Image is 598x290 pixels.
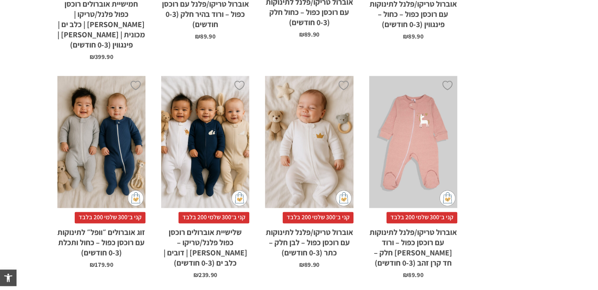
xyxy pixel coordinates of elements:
[90,261,113,269] bdi: 179.90
[369,76,457,278] a: אוברול טריקו/פלנל לתינוקות עם רוכסן כפול - ורוד בהיר חלק - חד קרן זהב (0-3 חודשים) קני ב־300 שלמי...
[75,212,145,223] span: קני ב־300 שלמי 200 בלבד
[265,76,353,268] a: אוברול טריקו/פלנל לתינוקות עם רוכסן כפול - לבן חלק - כתר (0-3 חודשים) קני ב־300 שלמי 200 בלבדאובר...
[193,271,217,279] bdi: 239.90
[283,212,353,223] span: קני ב־300 שלמי 200 בלבד
[299,30,304,39] span: ₪
[128,190,144,206] img: cat-mini-atc.png
[161,223,249,268] h2: שלישיית אוברולים רוכסן כפול פלנל/טריקו – [PERSON_NAME] | דובים | כלב ים (0-3 חודשים)
[57,76,145,268] a: זוג אוברולים ״וופל״ לתינוקות עם רוכסן כפול - כחול ותכלת (0-3 חודשים) קני ב־300 שלמי 200 בלבדזוג א...
[90,53,113,61] bdi: 399.90
[440,190,455,206] img: cat-mini-atc.png
[369,223,457,268] h2: אוברול טריקו/פלנל לתינוקות עם רוכסן כפול – ורוד [PERSON_NAME] חלק – חד קרן זהב (0-3 חודשים)
[336,190,351,206] img: cat-mini-atc.png
[403,271,423,279] bdi: 89.90
[299,30,319,39] bdi: 89.90
[193,271,199,279] span: ₪
[178,212,249,223] span: קני ב־300 שלמי 200 בלבד
[403,32,408,40] span: ₪
[403,32,423,40] bdi: 89.90
[90,53,95,61] span: ₪
[57,223,145,258] h2: זוג אוברולים ״וופל״ לתינוקות עם רוכסן כפול – כחול ותכלת (0-3 חודשים)
[403,271,408,279] span: ₪
[195,32,215,40] bdi: 89.90
[232,190,247,206] img: cat-mini-atc.png
[299,261,304,269] span: ₪
[265,223,353,258] h2: אוברול טריקו/פלנל לתינוקות עם רוכסן כפול – לבן חלק – כתר (0-3 חודשים)
[161,76,249,278] a: שלישיית אוברולים רוכסן כפול פלנל/טריקו - אריה | דובים | כלב ים (0-3 חודשים) קני ב־300 שלמי 200 בל...
[299,261,319,269] bdi: 89.90
[195,32,200,40] span: ₪
[90,261,95,269] span: ₪
[386,212,457,223] span: קני ב־300 שלמי 200 בלבד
